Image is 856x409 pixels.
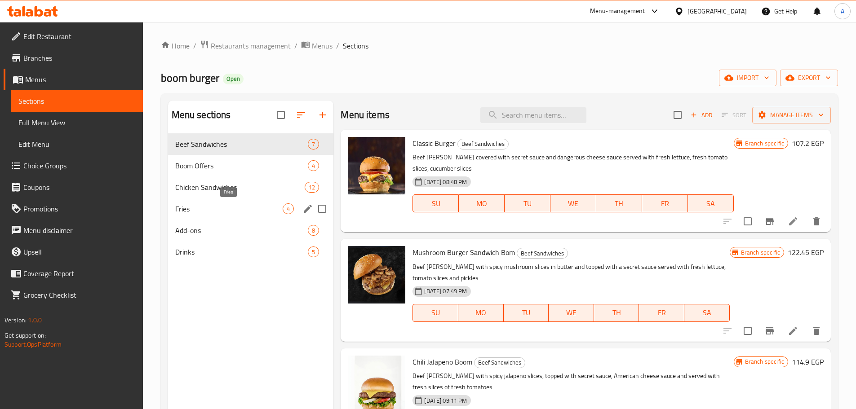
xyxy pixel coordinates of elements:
[223,75,244,83] span: Open
[25,74,136,85] span: Menus
[175,225,308,236] span: Add-ons
[23,268,136,279] span: Coverage Report
[308,139,319,150] div: items
[4,284,143,306] a: Grocery Checklist
[726,72,769,84] span: import
[462,197,501,210] span: MO
[348,246,405,303] img: Mushroom Burger Sandwich Bom
[507,306,546,319] span: TU
[841,6,844,16] span: A
[458,304,504,322] button: MO
[23,160,136,171] span: Choice Groups
[668,106,687,124] span: Select section
[646,197,684,210] span: FR
[175,160,308,171] div: Boom Offers
[11,112,143,133] a: Full Menu View
[308,162,319,170] span: 4
[738,321,757,340] span: Select to update
[23,182,136,193] span: Coupons
[552,306,590,319] span: WE
[598,306,636,319] span: TH
[692,197,730,210] span: SA
[780,70,838,86] button: export
[788,246,824,259] h6: 122.45 EGP
[4,26,143,47] a: Edit Restaurant
[412,246,515,259] span: Mushroom Burger Sandwich Bom
[4,330,46,341] span: Get support on:
[301,40,333,52] a: Menus
[643,306,681,319] span: FR
[752,107,831,123] button: Manage items
[806,320,827,342] button: delete
[308,140,319,149] span: 7
[308,225,319,236] div: items
[168,198,334,220] div: Fries4edit
[412,304,458,322] button: SU
[458,139,508,149] span: Beef Sandwiches
[4,198,143,220] a: Promotions
[475,357,525,368] span: Beef Sandwiches
[687,6,747,16] div: [GEOGRAPHIC_DATA]
[550,194,596,212] button: WE
[687,108,716,122] span: Add item
[788,325,798,336] a: Edit menu item
[412,194,459,212] button: SU
[341,108,390,122] h2: Menu items
[175,182,305,193] div: Chicken Sandwiches
[168,176,334,198] div: Chicken Sandwiches12
[741,139,788,148] span: Branch specific
[421,178,470,186] span: [DATE] 08:48 PM
[308,226,319,235] span: 8
[4,69,143,90] a: Menus
[417,197,455,210] span: SU
[211,40,291,51] span: Restaurants management
[688,194,734,212] button: SA
[18,139,136,150] span: Edit Menu
[716,108,752,122] span: Select section first
[23,31,136,42] span: Edit Restaurant
[18,117,136,128] span: Full Menu View
[175,246,308,257] span: Drinks
[175,203,283,214] span: Fries
[504,304,549,322] button: TU
[459,194,505,212] button: MO
[412,261,729,284] p: Beef [PERSON_NAME] with spicy mushroom slices in butter and topped with a secret sauce served wit...
[283,203,294,214] div: items
[312,104,333,126] button: Add section
[175,139,308,150] div: Beef Sandwiches
[600,197,639,210] span: TH
[4,155,143,176] a: Choice Groups
[421,396,470,405] span: [DATE] 09:11 PM
[11,133,143,155] a: Edit Menu
[737,248,784,257] span: Branch specific
[806,211,827,232] button: delete
[457,139,509,150] div: Beef Sandwiches
[480,107,586,123] input: search
[4,47,143,69] a: Branches
[554,197,593,210] span: WE
[689,110,714,120] span: Add
[787,72,831,84] span: export
[517,248,568,259] div: Beef Sandwiches
[412,136,456,150] span: Classic Burger
[18,96,136,106] span: Sections
[11,90,143,112] a: Sections
[305,183,319,192] span: 12
[305,182,319,193] div: items
[23,53,136,63] span: Branches
[792,356,824,368] h6: 114.9 EGP
[412,355,472,369] span: Chili Jalapeno Boom
[283,205,293,213] span: 4
[412,152,733,174] p: Beef [PERSON_NAME] covered with secret sauce and dangerous cheese sauce served with fresh lettuce...
[223,74,244,84] div: Open
[759,110,824,121] span: Manage items
[23,246,136,257] span: Upsell
[4,220,143,241] a: Menu disclaimer
[23,203,136,214] span: Promotions
[308,246,319,257] div: items
[759,320,781,342] button: Branch-specific-item
[421,287,470,295] span: [DATE] 07:49 PM
[4,176,143,198] a: Coupons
